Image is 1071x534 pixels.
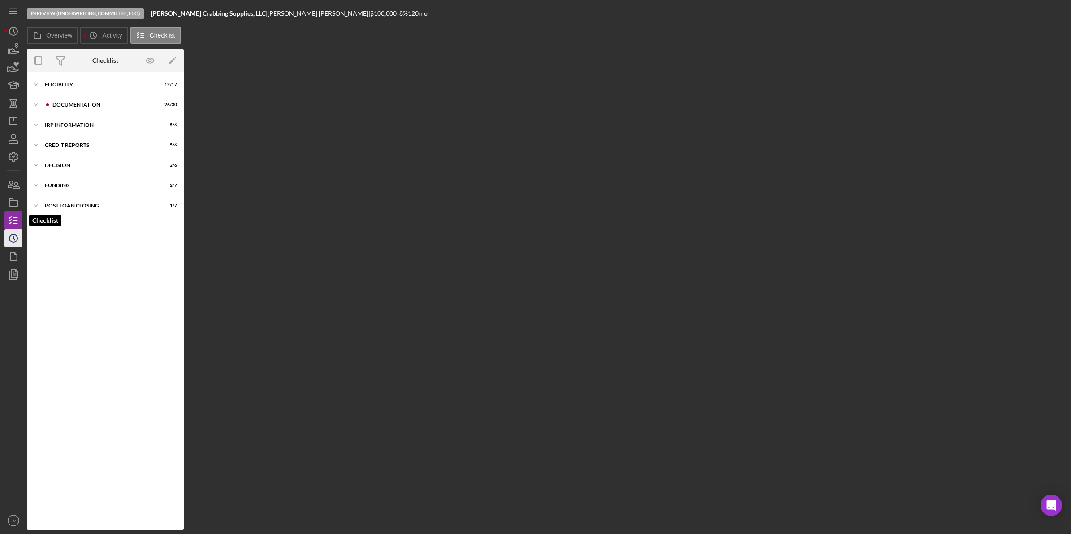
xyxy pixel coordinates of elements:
div: credit reports [45,142,155,148]
div: [PERSON_NAME] [PERSON_NAME] | [268,10,370,17]
b: [PERSON_NAME] Crabbing Supplies, LLC [151,9,266,17]
text: LM [10,518,16,523]
div: 26 / 30 [161,102,177,108]
div: 12 / 17 [161,82,177,87]
div: Checklist [92,57,118,64]
div: Funding [45,183,155,188]
div: POST LOAN CLOSING [45,203,155,208]
div: IRP Information [45,122,155,128]
label: Activity [102,32,122,39]
div: Decision [45,163,155,168]
label: Checklist [150,32,175,39]
button: LM [4,512,22,530]
button: Activity [80,27,128,44]
div: 2 / 6 [161,163,177,168]
div: Eligiblity [45,82,155,87]
div: 2 / 7 [161,183,177,188]
div: 8 % [399,10,408,17]
button: Checklist [130,27,181,44]
label: Overview [46,32,72,39]
div: 120 mo [408,10,428,17]
div: 1 / 7 [161,203,177,208]
div: $100,000 [370,10,399,17]
div: Documentation [52,102,155,108]
div: | [151,10,268,17]
button: Overview [27,27,78,44]
div: Open Intercom Messenger [1041,495,1062,516]
div: 5 / 6 [161,122,177,128]
div: In Review (Underwriting, Committee, Etc.) [27,8,144,19]
div: 5 / 6 [161,142,177,148]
